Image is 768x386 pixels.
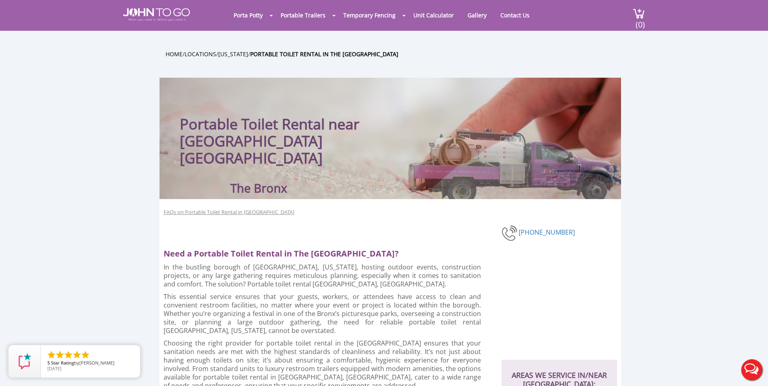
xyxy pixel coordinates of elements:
p: In the bustling borough of [GEOGRAPHIC_DATA], [US_STATE], hosting outdoor events, construction pr... [164,263,481,288]
img: cart a [633,8,645,19]
span: [DATE] [47,365,62,371]
a: Portable Trailers [274,7,332,23]
li:  [55,350,65,360]
img: Portable Toilet Rental in the Bronx - Porta Potty [502,224,519,242]
span: [PERSON_NAME] [79,360,115,366]
span: (0) [635,13,645,30]
img: Review Rating [17,353,33,369]
span: 5 [47,360,50,366]
img: JOHN to go [123,8,190,21]
a: FAQs on Portable Toilet Rental in [GEOGRAPHIC_DATA] [164,208,294,216]
a: Locations [185,50,216,58]
button: Live Chat [736,354,768,386]
a: Gallery [462,7,493,23]
li:  [81,350,90,360]
h3: The Bronx [230,187,287,189]
a: Temporary Fencing [337,7,402,23]
h2: Need a Portable Toilet Rental in The [GEOGRAPHIC_DATA]? [164,244,488,259]
a: Home [166,50,183,58]
a: Portable Toilet Rental in the [GEOGRAPHIC_DATA] [250,50,398,58]
ul: / / / [166,49,627,59]
h1: Portable Toilet Rental near [GEOGRAPHIC_DATA] [GEOGRAPHIC_DATA] [180,94,441,167]
span: by [47,361,134,366]
a: Unit Calculator [407,7,460,23]
p: This essential service ensures that your guests, workers, or attendees have access to clean and c... [164,293,481,335]
li:  [64,350,73,360]
li:  [47,350,56,360]
a: [US_STATE] [218,50,248,58]
a: Contact Us [494,7,536,23]
li:  [72,350,82,360]
span: Star Rating [51,360,74,366]
a: Porta Potty [228,7,269,23]
img: Truck [398,124,617,199]
a: [PHONE_NUMBER] [519,227,575,236]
